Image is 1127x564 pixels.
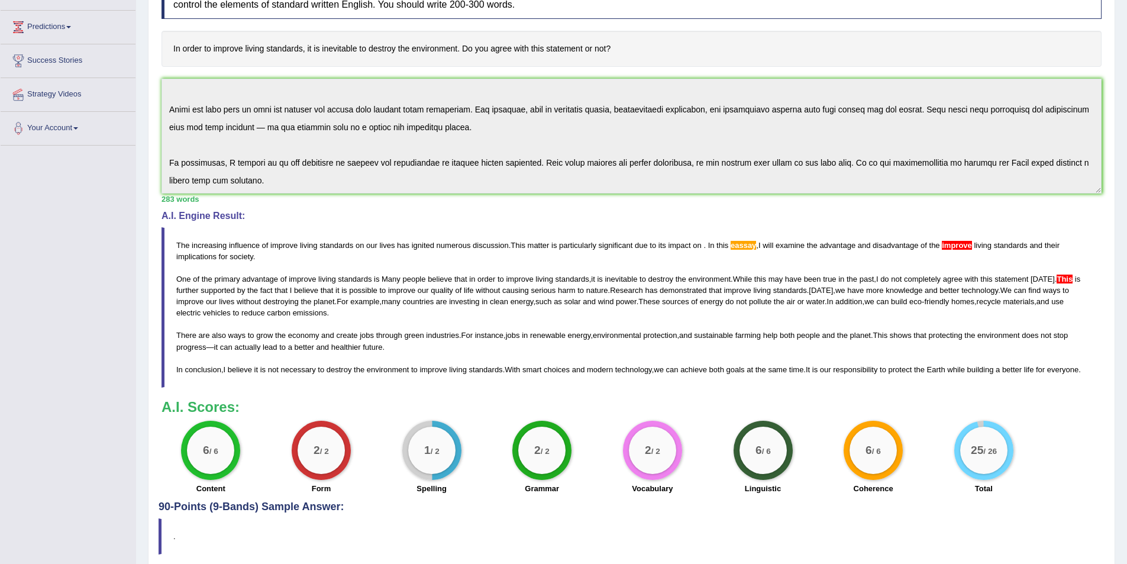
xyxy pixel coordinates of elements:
[823,275,836,283] span: true
[176,286,199,295] span: further
[436,297,447,306] span: are
[248,331,254,340] span: to
[224,365,226,374] span: I
[980,275,992,283] span: this
[598,297,614,306] span: wind
[176,275,191,283] span: One
[280,365,315,374] span: necessary
[703,241,706,250] span: Don’t put a space before the full stop. (did you mean: .)
[482,297,487,306] span: in
[726,365,745,374] span: goals
[449,297,479,306] span: investing
[502,286,529,295] span: causing
[260,286,273,295] span: fact
[568,331,591,340] span: energy
[431,286,453,295] span: quality
[679,331,692,340] span: and
[379,241,395,250] span: lives
[354,365,364,374] span: the
[193,275,199,283] span: of
[680,365,707,374] span: achieve
[176,252,217,261] span: implications
[232,308,239,317] span: to
[535,275,553,283] span: living
[256,331,273,340] span: grow
[219,297,234,306] span: lives
[196,483,225,494] label: Content
[318,365,324,374] span: to
[228,365,252,374] span: believe
[214,343,218,352] span: it
[411,365,418,374] span: to
[412,241,434,250] span: ignited
[242,275,278,283] span: advantage
[745,483,781,494] label: Linguistic
[913,331,926,340] span: that
[1043,286,1061,295] span: ways
[316,343,329,352] span: and
[597,275,602,283] span: is
[927,365,945,374] span: Earth
[776,241,805,250] span: examine
[591,275,595,283] span: it
[341,286,347,295] span: is
[318,275,336,283] span: living
[876,275,879,283] span: I
[873,331,888,340] span: This
[749,297,771,306] span: pollute
[312,483,331,494] label: Form
[477,275,495,283] span: order
[632,483,673,494] label: Vocabulary
[402,297,434,306] span: countries
[203,308,231,317] span: vehicles
[847,275,857,283] span: the
[314,297,334,306] span: planet
[763,241,773,250] span: will
[806,297,825,306] span: water
[461,331,473,340] span: For
[280,275,287,283] span: of
[335,286,340,295] span: it
[891,275,902,283] span: not
[880,365,886,374] span: to
[247,286,258,295] span: the
[176,297,204,306] span: improve
[889,365,912,374] span: protect
[787,297,795,306] span: air
[650,241,656,250] span: to
[229,241,260,250] span: influence
[176,308,201,317] span: electric
[768,275,783,283] span: may
[645,286,657,295] span: has
[176,241,189,250] span: The
[827,297,834,306] span: In
[176,343,206,352] span: progress
[1,78,135,108] a: Strategy Videos
[1057,275,1073,283] span: Add a space between sentences. (did you mean: This)
[206,297,217,306] span: our
[505,365,520,374] span: With
[860,275,874,283] span: past
[288,343,292,352] span: a
[1022,331,1038,340] span: does
[994,241,1028,250] span: standards
[1028,241,1030,250] span: Possible typo: you repeated a whitespace (did you mean: )
[234,343,260,352] span: actually
[964,331,975,340] span: the
[219,252,228,261] span: for
[289,275,316,283] span: improve
[185,365,221,374] span: conclusion
[833,365,877,374] span: responsibility
[1036,297,1050,306] span: and
[212,331,226,340] span: also
[418,286,429,295] span: our
[376,331,402,340] span: through
[279,343,286,352] span: to
[967,365,994,374] span: building
[662,297,689,306] span: sources
[525,483,559,494] label: Grammar
[731,241,756,250] span: Possible spelling mistake found. (did you mean: essay)
[554,297,562,306] span: as
[327,365,352,374] span: destroy
[785,275,802,283] span: have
